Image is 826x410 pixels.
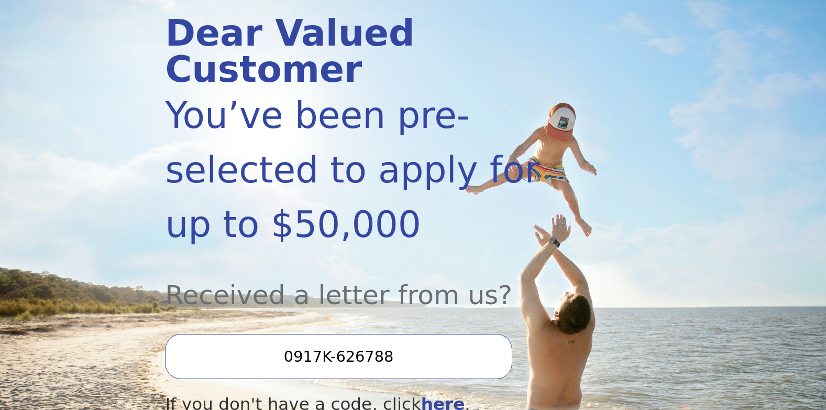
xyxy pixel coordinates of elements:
[165,334,512,379] input: Enter your Offer Code:
[165,15,586,88] div: Dear Valued Customer
[165,88,586,252] div: You’ve been pre-selected to apply for up to $50,000
[165,252,586,315] div: Received a letter from us?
